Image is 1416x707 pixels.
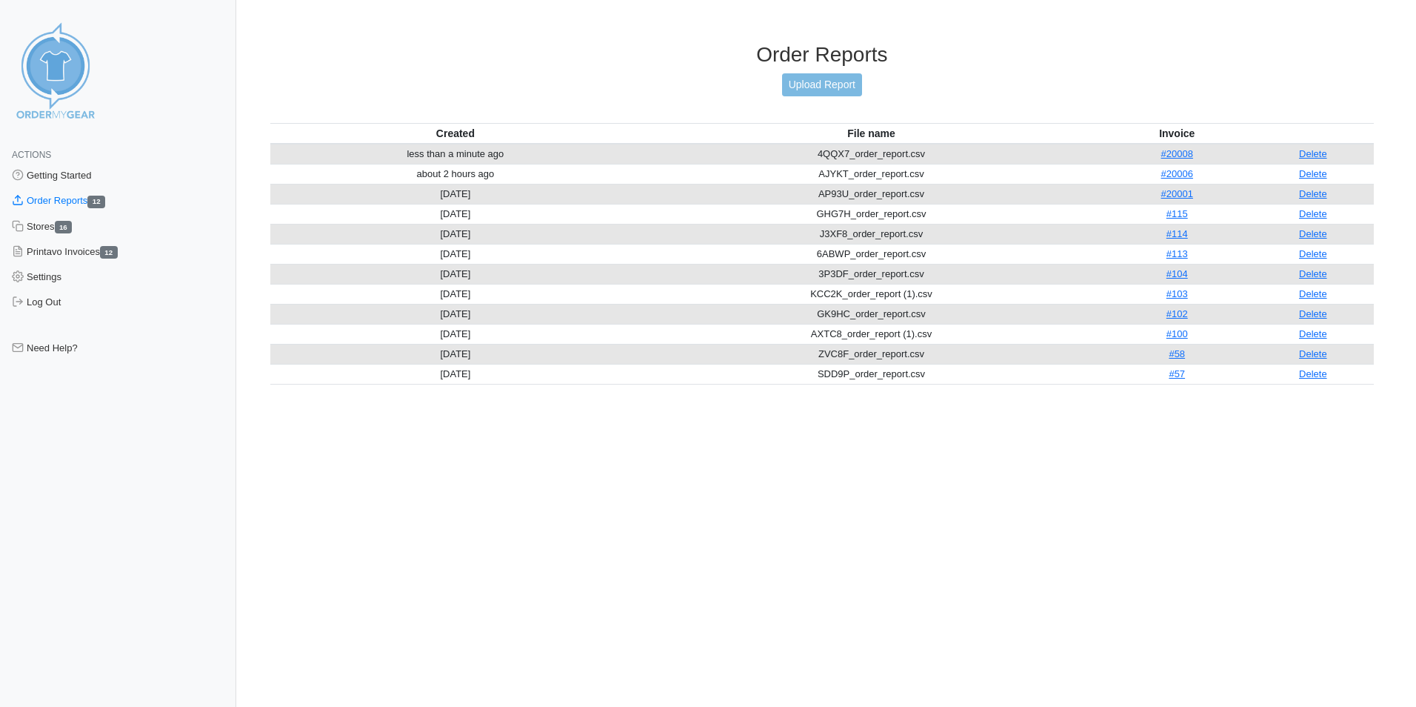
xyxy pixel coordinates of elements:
td: AXTC8_order_report (1).csv [641,324,1102,344]
td: [DATE] [270,184,641,204]
a: Delete [1299,188,1327,199]
h3: Order Reports [270,42,1374,67]
th: Created [270,123,641,144]
a: Delete [1299,288,1327,299]
a: Delete [1299,328,1327,339]
td: less than a minute ago [270,144,641,165]
a: Delete [1299,368,1327,379]
a: Delete [1299,208,1327,219]
td: [DATE] [270,364,641,384]
a: #20001 [1161,188,1193,199]
td: 6ABWP_order_report.csv [641,244,1102,264]
a: Delete [1299,348,1327,359]
a: Delete [1299,308,1327,319]
a: Delete [1299,148,1327,159]
td: [DATE] [270,204,641,224]
span: 12 [87,196,105,208]
td: 3P3DF_order_report.csv [641,264,1102,284]
td: [DATE] [270,304,641,324]
span: 12 [100,246,118,259]
a: #114 [1166,228,1188,239]
td: AP93U_order_report.csv [641,184,1102,204]
a: Delete [1299,248,1327,259]
a: #57 [1169,368,1185,379]
a: #20006 [1161,168,1193,179]
td: [DATE] [270,264,641,284]
a: Delete [1299,228,1327,239]
a: Upload Report [782,73,862,96]
a: #103 [1166,288,1188,299]
a: Delete [1299,268,1327,279]
td: AJYKT_order_report.csv [641,164,1102,184]
span: Actions [12,150,51,160]
th: Invoice [1102,123,1252,144]
td: GK9HC_order_report.csv [641,304,1102,324]
a: #100 [1166,328,1188,339]
td: 4QQX7_order_report.csv [641,144,1102,165]
span: 16 [55,221,73,233]
td: ZVC8F_order_report.csv [641,344,1102,364]
td: J3XF8_order_report.csv [641,224,1102,244]
a: #113 [1166,248,1188,259]
a: #58 [1169,348,1185,359]
a: #102 [1166,308,1188,319]
td: [DATE] [270,244,641,264]
td: KCC2K_order_report (1).csv [641,284,1102,304]
td: [DATE] [270,224,641,244]
td: [DATE] [270,324,641,344]
td: SDD9P_order_report.csv [641,364,1102,384]
th: File name [641,123,1102,144]
a: Delete [1299,168,1327,179]
a: #115 [1166,208,1188,219]
a: #104 [1166,268,1188,279]
td: GHG7H_order_report.csv [641,204,1102,224]
a: #20008 [1161,148,1193,159]
td: [DATE] [270,284,641,304]
td: [DATE] [270,344,641,364]
td: about 2 hours ago [270,164,641,184]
